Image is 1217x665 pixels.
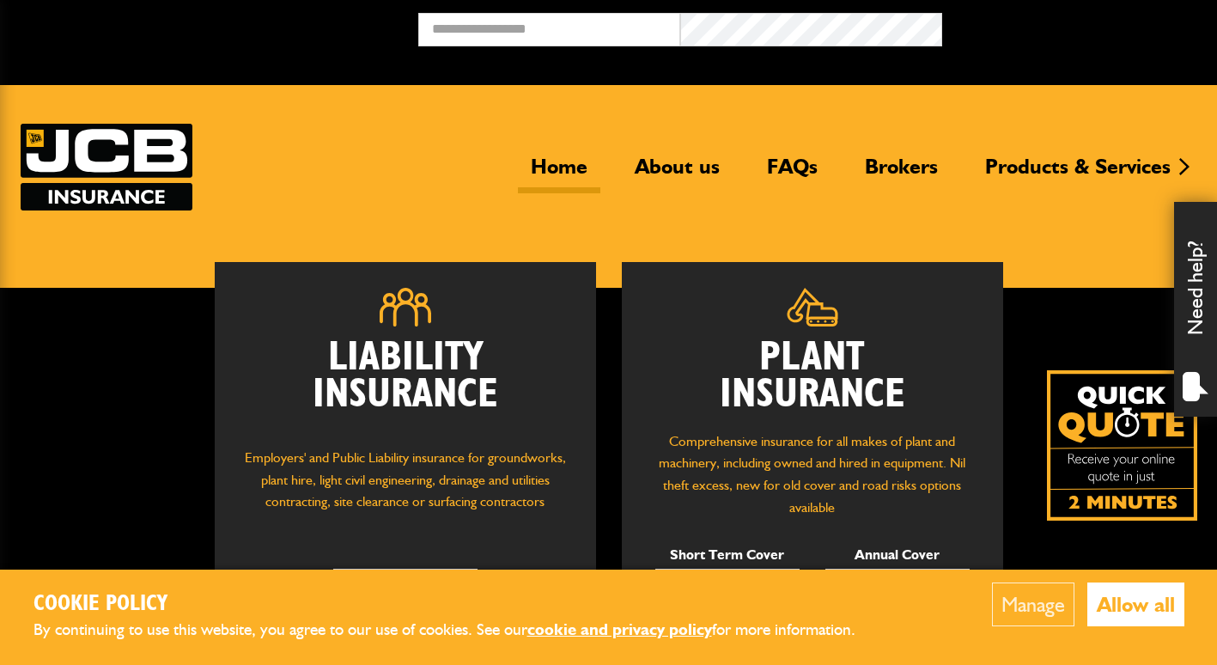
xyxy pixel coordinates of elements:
[518,154,600,193] a: Home
[33,617,884,644] p: By continuing to use this website, you agree to our use of cookies. See our for more information.
[1174,202,1217,417] div: Need help?
[333,569,478,605] a: Get Quote
[1087,583,1184,626] button: Allow all
[754,154,831,193] a: FAQs
[527,619,712,639] a: cookie and privacy policy
[942,13,1204,40] button: Broker Login
[825,569,970,605] a: Get Quote
[648,339,977,413] h2: Plant Insurance
[21,124,192,210] a: JCB Insurance Services
[972,154,1184,193] a: Products & Services
[655,569,800,605] a: Get Quote
[21,124,192,210] img: JCB Insurance Services logo
[648,430,977,518] p: Comprehensive insurance for all makes of plant and machinery, including owned and hired in equipm...
[992,583,1074,626] button: Manage
[622,154,733,193] a: About us
[1047,370,1197,521] img: Quick Quote
[825,544,970,566] p: Annual Cover
[852,154,951,193] a: Brokers
[1047,370,1197,521] a: Get your insurance quote isn just 2-minutes
[655,544,800,566] p: Short Term Cover
[33,591,884,618] h2: Cookie Policy
[240,447,570,529] p: Employers' and Public Liability insurance for groundworks, plant hire, light civil engineering, d...
[240,339,570,430] h2: Liability Insurance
